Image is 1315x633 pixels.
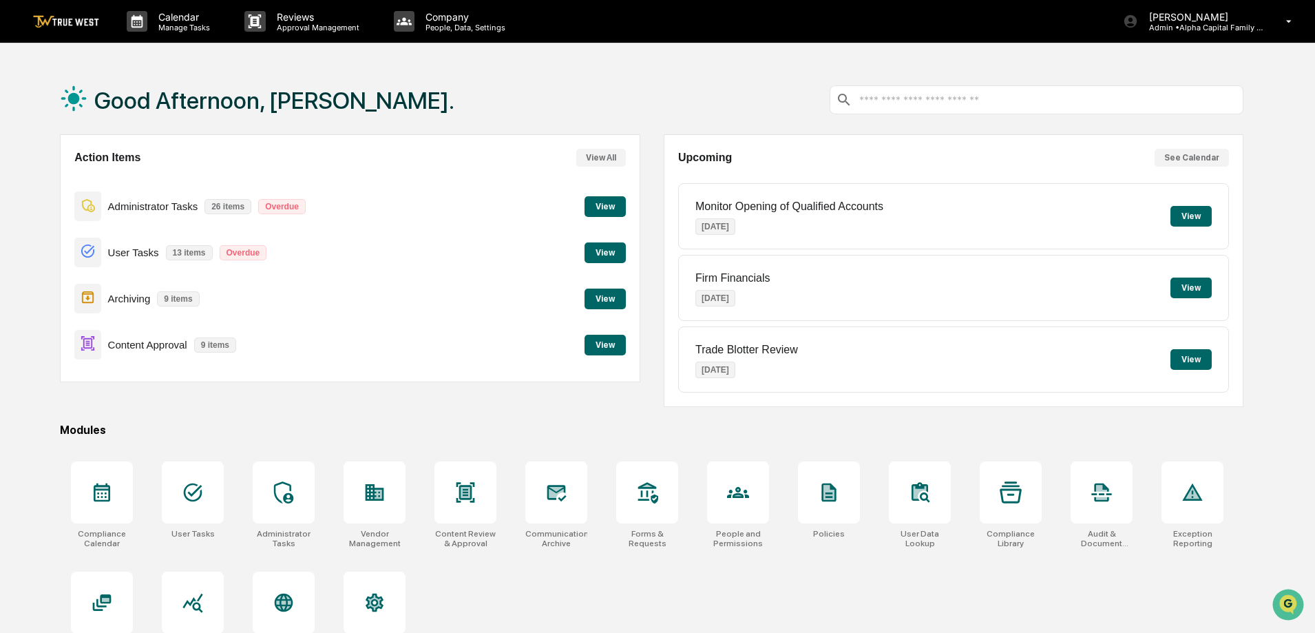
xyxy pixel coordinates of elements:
[576,149,626,167] button: View All
[60,424,1243,437] div: Modules
[266,23,366,32] p: Approval Management
[585,196,626,217] button: View
[28,200,87,214] span: Data Lookup
[695,272,770,284] p: Firm Financials
[147,11,217,23] p: Calendar
[266,11,366,23] p: Reviews
[344,529,406,548] div: Vendor Management
[108,293,151,304] p: Archiving
[47,105,226,119] div: Start new chat
[1170,278,1212,298] button: View
[585,335,626,355] button: View
[100,175,111,186] div: 🗄️
[194,338,236,353] p: 9 items
[33,15,99,28] img: logo
[1170,349,1212,370] button: View
[980,529,1042,548] div: Compliance Library
[147,23,217,32] p: Manage Tasks
[97,233,167,244] a: Powered byPylon
[94,168,176,193] a: 🗄️Attestations
[234,110,251,126] button: Start new chat
[414,23,512,32] p: People, Data, Settings
[220,245,267,260] p: Overdue
[8,168,94,193] a: 🖐️Preclearance
[14,29,251,51] p: How can we help?
[1071,529,1133,548] div: Audit & Document Logs
[47,119,174,130] div: We're available if you need us!
[14,201,25,212] div: 🔎
[695,362,735,378] p: [DATE]
[585,291,626,304] a: View
[616,529,678,548] div: Forms & Requests
[585,289,626,309] button: View
[434,529,496,548] div: Content Review & Approval
[585,338,626,351] a: View
[695,200,883,213] p: Monitor Opening of Qualified Accounts
[695,218,735,235] p: [DATE]
[695,344,798,356] p: Trade Blotter Review
[74,152,140,164] h2: Action Items
[94,87,454,114] h1: Good Afternoon, [PERSON_NAME].
[28,174,89,187] span: Preclearance
[585,199,626,212] a: View
[1161,529,1223,548] div: Exception Reporting
[171,529,215,539] div: User Tasks
[108,200,198,212] p: Administrator Tasks
[108,247,159,258] p: User Tasks
[889,529,951,548] div: User Data Lookup
[108,339,187,351] p: Content Approval
[204,199,251,214] p: 26 items
[678,152,732,164] h2: Upcoming
[1271,588,1308,625] iframe: Open customer support
[1138,23,1266,32] p: Admin • Alpha Capital Family Office
[253,529,315,548] div: Administrator Tasks
[14,105,39,130] img: 1746055101610-c473b297-6a78-478c-a979-82029cc54cd1
[695,290,735,307] p: [DATE]
[71,529,133,548] div: Compliance Calendar
[585,242,626,263] button: View
[585,245,626,258] a: View
[414,11,512,23] p: Company
[166,245,213,260] p: 13 items
[114,174,171,187] span: Attestations
[1155,149,1229,167] button: See Calendar
[137,234,167,244] span: Pylon
[14,175,25,186] div: 🖐️
[258,199,306,214] p: Overdue
[525,529,587,548] div: Communications Archive
[157,291,199,307] p: 9 items
[1138,11,1266,23] p: [PERSON_NAME]
[36,63,227,77] input: Clear
[707,529,769,548] div: People and Permissions
[813,529,845,539] div: Policies
[1170,206,1212,227] button: View
[8,194,92,219] a: 🔎Data Lookup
